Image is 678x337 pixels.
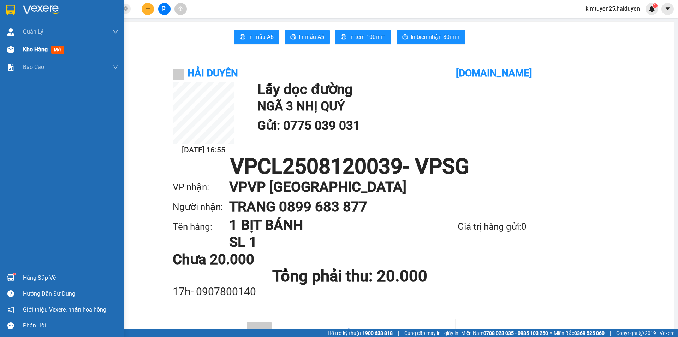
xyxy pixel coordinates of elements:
[6,24,47,49] span: NGÃ 3 NHỊ QUÝ
[7,64,14,71] img: solution-icon
[550,332,552,335] span: ⚪️
[23,63,44,71] span: Báo cáo
[23,289,118,299] div: Hướng dẫn sử dụng
[349,33,386,41] span: In tem 100mm
[7,274,14,281] img: warehouse-icon
[335,30,391,44] button: printerIn tem 100mm
[60,23,132,31] div: TRANG
[7,28,14,36] img: warehouse-icon
[173,267,527,286] h1: Tổng phải thu: 20.000
[483,330,548,336] strong: 0708 023 035 - 0935 103 250
[113,64,118,70] span: down
[142,3,154,15] button: plus
[124,6,128,12] span: close-circle
[665,6,671,12] span: caret-down
[173,286,527,297] div: 17h- 0907800140
[257,97,523,116] h2: NGÃ 3 NHỊ QUÝ
[285,30,330,44] button: printerIn mẫu A5
[178,6,183,11] span: aim
[229,197,512,217] h1: TRANG 0899 683 877
[398,329,399,337] span: |
[173,220,229,234] div: Tên hàng:
[173,200,229,214] div: Người nhận:
[23,27,43,36] span: Quản Lý
[234,30,279,44] button: printerIn mẫu A6
[7,46,14,53] img: warehouse-icon
[229,177,512,197] h1: VP VP [GEOGRAPHIC_DATA]
[290,34,296,41] span: printer
[145,6,150,11] span: plus
[649,6,655,12] img: icon-new-feature
[554,329,605,337] span: Miền Bắc
[404,329,459,337] span: Cung cấp máy in - giấy in:
[51,46,64,54] span: mới
[60,7,77,14] span: Nhận:
[60,31,132,41] div: 0899683877
[113,29,118,35] span: down
[13,273,16,275] sup: 1
[6,28,16,36] span: DĐ:
[173,144,234,156] h2: [DATE] 16:55
[257,82,523,97] h1: Lấy dọc đường
[173,180,229,194] div: VP nhận:
[653,3,658,8] sup: 1
[248,33,274,41] span: In mẫu A6
[362,330,393,336] strong: 1900 633 818
[420,220,527,234] div: Giá trị hàng gửi: 0
[158,3,171,15] button: file-add
[7,322,14,329] span: message
[162,6,167,11] span: file-add
[639,331,644,336] span: copyright
[580,4,646,13] span: kimtuyen25.haiduyen
[188,67,238,79] b: Hải Duyên
[124,6,128,11] span: close-circle
[173,156,527,177] h1: VPCL2508120039 - VPSG
[174,3,187,15] button: aim
[257,116,523,135] h1: Gửi: 0775 039 031
[402,34,408,41] span: printer
[7,290,14,297] span: question-circle
[229,217,420,234] h1: 1 BỊT BÁNH
[456,67,532,79] b: [DOMAIN_NAME]
[610,329,611,337] span: |
[6,6,55,14] div: VP Cai Lậy
[60,6,132,23] div: VP [GEOGRAPHIC_DATA]
[411,33,459,41] span: In biên nhận 80mm
[328,329,393,337] span: Hỗ trợ kỹ thuật:
[574,330,605,336] strong: 0369 525 060
[23,320,118,331] div: Phản hồi
[341,34,346,41] span: printer
[7,306,14,313] span: notification
[23,273,118,283] div: Hàng sắp về
[654,3,656,8] span: 1
[6,14,55,24] div: 0775039031
[6,7,17,14] span: Gửi:
[23,46,48,53] span: Kho hàng
[229,234,420,251] h1: SL 1
[397,30,465,44] button: printerIn biên nhận 80mm
[6,5,15,15] img: logo-vxr
[23,305,106,314] span: Giới thiệu Vexere, nhận hoa hồng
[173,252,290,267] div: Chưa 20.000
[299,33,324,41] span: In mẫu A5
[240,34,245,41] span: printer
[461,329,548,337] span: Miền Nam
[661,3,674,15] button: caret-down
